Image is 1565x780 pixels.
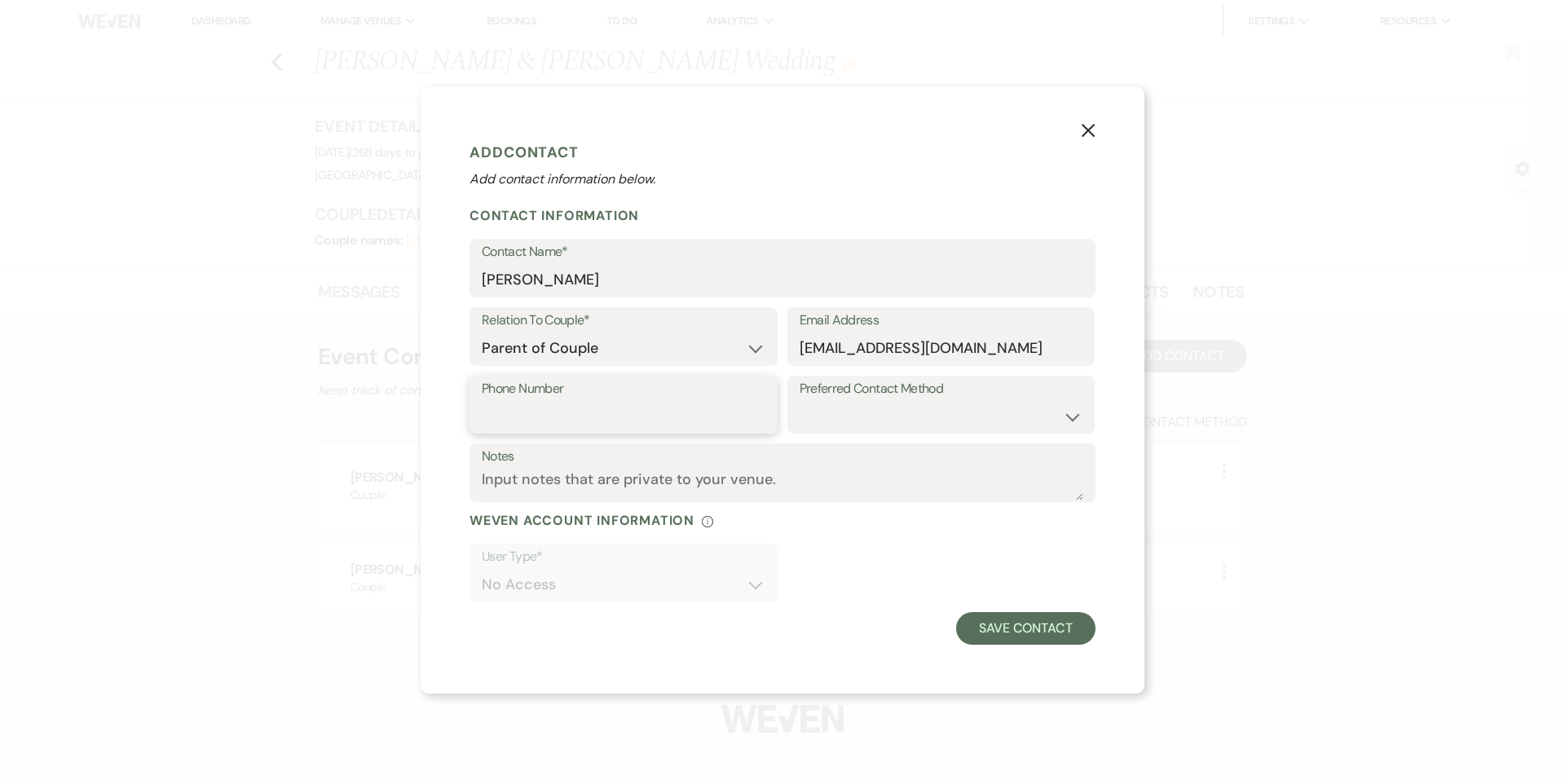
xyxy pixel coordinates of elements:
label: Notes [482,445,1083,469]
label: Preferred Contact Method [800,377,1083,401]
input: First and Last Name [482,264,1083,296]
label: Phone Number [482,377,765,401]
h1: Add Contact [469,140,1095,165]
label: Contact Name* [482,240,1083,264]
div: Weven Account Information [469,512,1095,529]
label: Email Address [800,309,1083,333]
button: Save Contact [956,612,1095,645]
label: User Type* [482,545,765,569]
label: Relation To Couple* [482,309,765,333]
p: Add contact information below. [469,170,1095,189]
h2: Contact Information [469,207,1095,224]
